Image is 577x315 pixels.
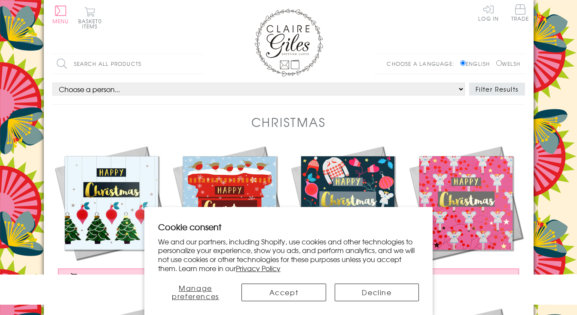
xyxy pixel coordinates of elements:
input: English [460,60,466,66]
span: Menu [52,17,69,25]
h2: Cookie consent [158,221,419,233]
span: £3.50 Add to Basket [82,272,152,281]
span: Trade [511,4,529,21]
h1: Christmas [251,113,326,131]
button: Accept [241,284,326,301]
span: Manage preferences [172,283,219,301]
p: We and our partners, including Shopify, use cookies and other technologies to personalize your ex... [158,237,419,273]
img: Christmas Card, Trees and Baubles, text foiled in shiny gold [52,144,171,262]
span: 0 items [82,17,102,30]
button: Basket0 items [78,7,102,29]
img: Christmas Card, Jumpers & Mittens, text foiled in shiny gold [289,144,407,262]
button: Menu [52,6,69,24]
button: Decline [335,284,419,301]
button: Manage preferences [158,284,233,301]
button: £3.50 Add to Basket [58,269,165,284]
img: Christmas Card, Robins on a Postbox, text foiled in shiny gold [171,144,289,262]
p: Choose a language: [387,60,458,68]
a: Trade [511,4,529,23]
button: £3.50 Add to Basket [412,269,519,284]
a: Christmas Card, Fairies on Pink, text foiled in shiny gold £3.50 Add to Basket [407,144,525,293]
label: Welsh [496,60,521,68]
a: Privacy Policy [236,263,281,273]
a: Christmas Card, Trees and Baubles, text foiled in shiny gold £3.50 Add to Basket [52,144,171,293]
input: Search [194,54,203,74]
img: Claire Giles Greetings Cards [254,9,323,77]
span: £3.50 Add to Basket [436,272,506,281]
button: Filter Results [469,83,525,96]
label: English [460,60,494,68]
input: Search all products [52,54,203,74]
a: Christmas Card, Jumpers & Mittens, text foiled in shiny gold £3.50 Add to Basket [289,144,407,293]
a: Christmas Card, Robins on a Postbox, text foiled in shiny gold £3.50 Add to Basket [171,144,289,293]
a: Log In [478,4,499,21]
input: Welsh [496,60,502,66]
img: Christmas Card, Fairies on Pink, text foiled in shiny gold [407,144,525,262]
